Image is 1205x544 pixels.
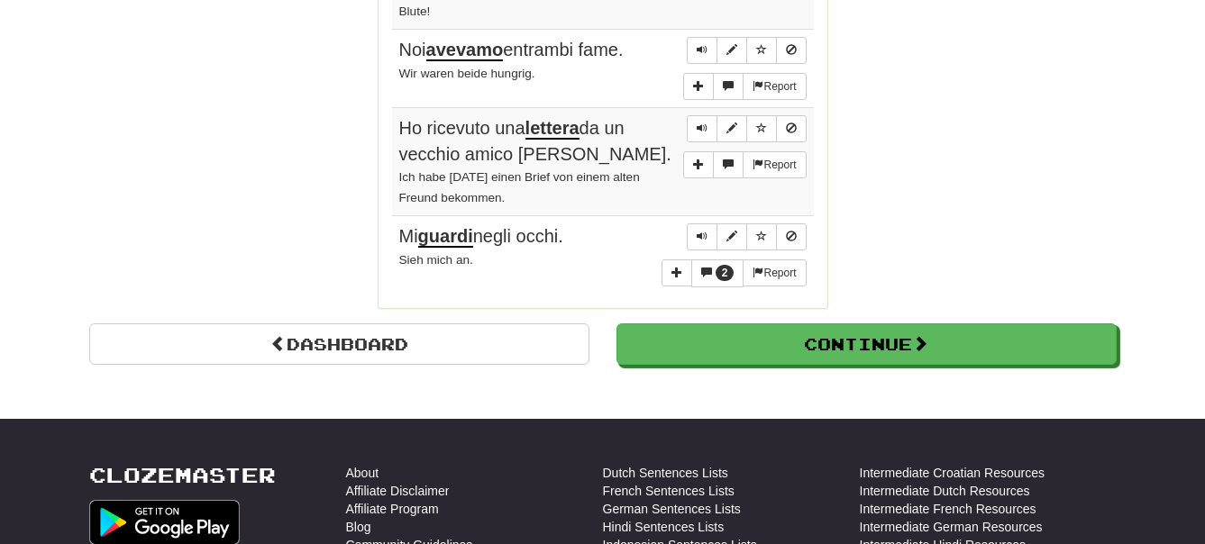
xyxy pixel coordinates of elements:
a: Dutch Sentences Lists [603,464,728,482]
small: Wir waren beide hungrig. [399,67,535,80]
span: Ho ricevuto una da un vecchio amico [PERSON_NAME]. [399,118,671,164]
button: Toggle favorite [746,37,777,64]
button: Add sentence to collection [683,151,714,178]
div: More sentence controls [683,73,806,100]
button: Continue [616,323,1117,365]
button: Play sentence audio [687,37,717,64]
button: Play sentence audio [687,223,717,250]
u: guardi [418,226,473,248]
button: Report [743,73,806,100]
button: Toggle favorite [746,223,777,250]
a: Intermediate Croatian Resources [860,464,1045,482]
button: Toggle ignore [776,115,807,142]
button: Toggle favorite [746,115,777,142]
div: More sentence controls [683,151,806,178]
span: Noi entrambi fame. [399,40,624,61]
span: Mi negli occhi. [399,226,563,248]
button: Toggle ignore [776,223,807,250]
a: Affiliate Program [346,500,439,518]
button: Edit sentence [717,115,747,142]
u: avevamo [426,40,504,61]
button: Edit sentence [717,37,747,64]
button: Edit sentence [717,223,747,250]
a: Intermediate German Resources [860,518,1043,536]
div: Sentence controls [687,115,807,142]
u: lettera [525,118,580,140]
a: Clozemaster [89,464,276,486]
button: Toggle ignore [776,37,807,64]
a: Dashboard [89,323,589,365]
div: More sentence controls [662,259,807,287]
div: Sentence controls [687,37,807,64]
div: Sentence controls [687,223,807,250]
button: Play sentence audio [687,115,717,142]
button: Report [743,151,806,178]
a: Blog [346,518,371,536]
button: 2 [691,259,744,287]
button: Add sentence to collection [662,259,692,286]
small: Ich habe [DATE] einen Brief von einem alten Freund bekommen. [399,170,640,204]
a: About [346,464,379,482]
a: Intermediate French Resources [860,500,1036,518]
a: Affiliate Disclaimer [346,482,450,500]
a: Hindi Sentences Lists [603,518,725,536]
button: Report [743,259,806,286]
a: French Sentences Lists [603,482,735,500]
small: Sieh mich an. [399,253,473,267]
span: 2 [722,267,728,279]
a: German Sentences Lists [603,500,741,518]
button: Add sentence to collection [683,73,714,100]
a: Intermediate Dutch Resources [860,482,1030,500]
